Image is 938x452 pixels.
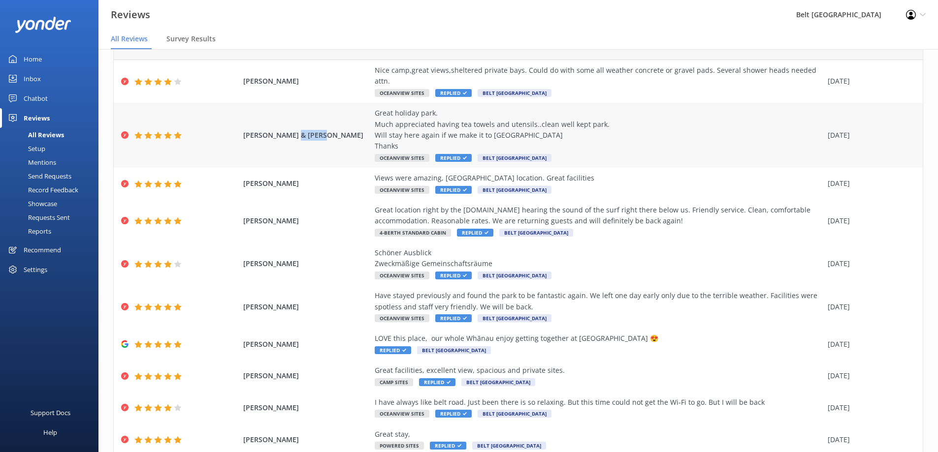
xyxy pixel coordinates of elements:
[15,17,71,33] img: yonder-white-logo.png
[243,178,370,189] span: [PERSON_NAME]
[435,186,472,194] span: Replied
[375,397,823,408] div: I have always like belt road. Just been there is so relaxing. But this time could not get the Wi-...
[375,173,823,183] div: Views were amazing, [GEOGRAPHIC_DATA] location. Great facilities
[375,429,823,440] div: Great stay,
[419,378,455,386] span: Replied
[828,178,910,189] div: [DATE]
[828,402,910,413] div: [DATE]
[375,314,429,322] span: Oceanview Sites
[828,76,910,87] div: [DATE]
[43,422,57,442] div: Help
[243,301,370,312] span: [PERSON_NAME]
[6,169,71,183] div: Send Requests
[243,130,370,141] span: [PERSON_NAME] & [PERSON_NAME]
[6,128,98,142] a: All Reviews
[828,434,910,445] div: [DATE]
[6,142,98,155] a: Setup
[435,154,472,162] span: Replied
[6,183,98,197] a: Record Feedback
[375,290,823,312] div: Have stayed previously and found the park to be fantastic again. We left one day early only due t...
[828,339,910,350] div: [DATE]
[24,240,61,260] div: Recommend
[375,186,429,194] span: Oceanview Sites
[435,314,472,322] span: Replied
[243,370,370,381] span: [PERSON_NAME]
[111,7,150,23] h3: Reviews
[375,271,429,279] span: Oceanview Sites
[243,258,370,269] span: [PERSON_NAME]
[478,314,551,322] span: Belt [GEOGRAPHIC_DATA]
[478,89,551,97] span: Belt [GEOGRAPHIC_DATA]
[6,224,98,238] a: Reports
[457,229,493,237] span: Replied
[243,76,370,87] span: [PERSON_NAME]
[375,333,823,344] div: LOVE this place, our whole Whānau enjoy getting together at [GEOGRAPHIC_DATA] 😍
[828,130,910,141] div: [DATE]
[243,215,370,226] span: [PERSON_NAME]
[6,128,64,142] div: All Reviews
[417,346,491,354] span: Belt [GEOGRAPHIC_DATA]
[828,215,910,226] div: [DATE]
[6,197,98,211] a: Showcase
[828,370,910,381] div: [DATE]
[461,378,535,386] span: Belt [GEOGRAPHIC_DATA]
[828,301,910,312] div: [DATE]
[24,49,42,69] div: Home
[375,442,424,450] span: Powered Sites
[375,89,429,97] span: Oceanview Sites
[375,229,451,237] span: 4-Berth Standard Cabin
[375,378,413,386] span: Camp Sites
[24,89,48,108] div: Chatbot
[6,224,51,238] div: Reports
[435,89,472,97] span: Replied
[6,169,98,183] a: Send Requests
[24,260,47,279] div: Settings
[478,154,551,162] span: Belt [GEOGRAPHIC_DATA]
[435,410,472,418] span: Replied
[435,271,472,279] span: Replied
[472,442,546,450] span: Belt [GEOGRAPHIC_DATA]
[111,34,148,44] span: All Reviews
[499,229,573,237] span: Belt [GEOGRAPHIC_DATA]
[243,434,370,445] span: [PERSON_NAME]
[6,211,70,224] div: Requests Sent
[6,155,98,169] a: Mentions
[6,183,78,197] div: Record Feedback
[375,247,823,270] div: Schöner Ausblick Zweckmäßige Gemeinschaftsräume
[243,402,370,413] span: [PERSON_NAME]
[6,155,56,169] div: Mentions
[375,365,823,376] div: Great facilities, excellent view, spacious and private sites.
[478,186,551,194] span: Belt [GEOGRAPHIC_DATA]
[166,34,216,44] span: Survey Results
[24,108,50,128] div: Reviews
[375,410,429,418] span: Oceanview Sites
[430,442,466,450] span: Replied
[243,339,370,350] span: [PERSON_NAME]
[375,65,823,87] div: Nice camp,great views,sheltered private bays. Could do with some all weather concrete or gravel p...
[6,197,57,211] div: Showcase
[31,403,70,422] div: Support Docs
[375,205,823,227] div: Great location right by the [DOMAIN_NAME] hearing the sound of the surf right there below us. Fri...
[478,410,551,418] span: Belt [GEOGRAPHIC_DATA]
[375,346,411,354] span: Replied
[6,142,45,155] div: Setup
[375,108,823,152] div: Great holiday park. Much appreciated having tea towels and utensils..clean well kept park. Will s...
[375,154,429,162] span: Oceanview Sites
[478,271,551,279] span: Belt [GEOGRAPHIC_DATA]
[6,211,98,224] a: Requests Sent
[828,258,910,269] div: [DATE]
[24,69,41,89] div: Inbox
